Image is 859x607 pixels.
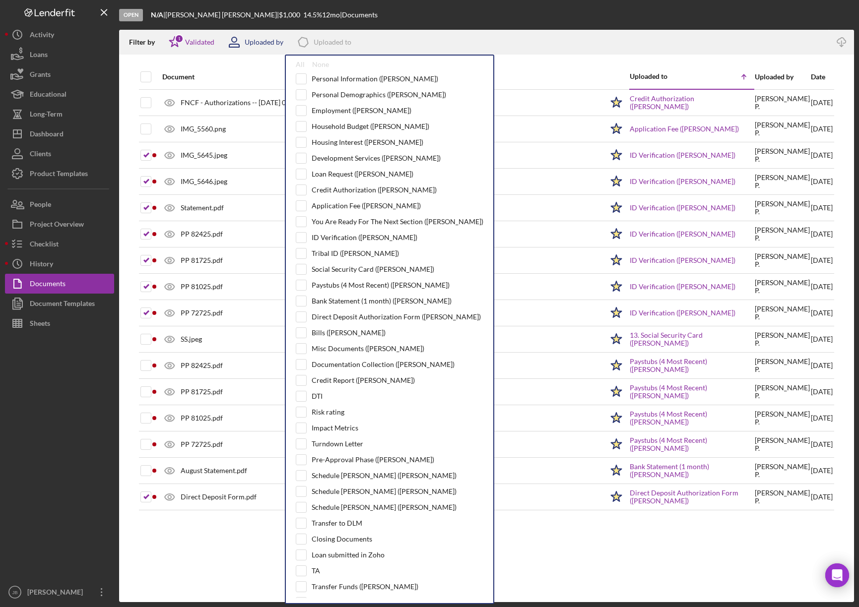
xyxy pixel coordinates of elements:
[811,117,833,141] div: [DATE]
[312,202,421,210] div: Application Fee ([PERSON_NAME])
[181,467,247,475] div: August Statement.pdf
[181,256,223,264] div: PP 81725.pdf
[755,410,810,426] div: [PERSON_NAME] P .
[30,294,95,316] div: Document Templates
[811,195,833,220] div: [DATE]
[5,254,114,274] a: History
[312,170,413,178] div: Loan Request ([PERSON_NAME])
[630,358,754,373] a: Paystubs (4 Most Recent) ([PERSON_NAME])
[811,73,833,81] div: Date
[312,154,441,162] div: Development Services ([PERSON_NAME])
[5,45,114,64] a: Loans
[811,458,833,483] div: [DATE]
[181,283,223,291] div: PP 81025.pdf
[811,485,833,509] div: [DATE]
[755,331,810,347] div: [PERSON_NAME] P .
[129,38,162,46] div: Filter by
[312,519,362,527] div: Transfer to DLM
[811,222,833,246] div: [DATE]
[25,582,89,605] div: [PERSON_NAME]
[755,279,810,295] div: [PERSON_NAME] P .
[630,283,735,291] a: ID Verification ([PERSON_NAME])
[630,230,735,238] a: ID Verification ([PERSON_NAME])
[312,91,446,99] div: Personal Demographics ([PERSON_NAME])
[5,104,114,124] button: Long-Term
[314,38,351,46] div: Uploaded to
[811,248,833,273] div: [DATE]
[811,406,833,430] div: [DATE]
[181,125,226,133] div: IMG_5560.png
[755,73,810,81] div: Uploaded by
[181,204,224,212] div: Statement.pdf
[630,204,735,212] a: ID Verification ([PERSON_NAME])
[181,362,223,369] div: PP 82425.pdf
[162,73,603,81] div: Document
[755,489,810,505] div: [PERSON_NAME] P .
[312,138,423,146] div: Housing Interest ([PERSON_NAME])
[5,25,114,45] a: Activity
[630,463,754,479] a: Bank Statement (1 month) ([PERSON_NAME])
[181,414,223,422] div: PP 81025.pdf
[151,11,165,19] div: |
[5,234,114,254] button: Checklist
[296,61,305,68] div: All
[5,274,114,294] button: Documents
[630,309,735,317] a: ID Verification ([PERSON_NAME])
[5,214,114,234] a: Project Overview
[811,274,833,299] div: [DATE]
[175,34,184,43] div: 1
[312,456,434,464] div: Pre-Approval Phase ([PERSON_NAME])
[811,301,833,325] div: [DATE]
[312,61,329,68] div: None
[312,75,438,83] div: Personal Information ([PERSON_NAME])
[630,256,735,264] a: ID Verification ([PERSON_NAME])
[630,178,735,185] a: ID Verification ([PERSON_NAME])
[312,234,417,242] div: ID Verification ([PERSON_NAME])
[340,11,378,19] div: | Documents
[630,436,754,452] a: Paystubs (4 Most Recent) ([PERSON_NAME])
[5,294,114,313] button: Document Templates
[755,95,810,111] div: [PERSON_NAME] P .
[30,25,54,47] div: Activity
[5,84,114,104] button: Educational
[5,64,114,84] button: Grants
[630,384,754,400] a: Paystubs (4 Most Recent) ([PERSON_NAME])
[5,582,114,602] button: JB[PERSON_NAME]
[5,164,114,183] button: Product Templates
[811,379,833,404] div: [DATE]
[755,252,810,268] div: [PERSON_NAME] P .
[312,345,424,353] div: Misc Documents ([PERSON_NAME])
[312,567,320,575] div: TA
[30,104,63,126] div: Long-Term
[151,10,163,19] b: N/A
[755,121,810,137] div: [PERSON_NAME] P .
[312,487,457,495] div: Schedule [PERSON_NAME] ([PERSON_NAME])
[181,493,257,501] div: Direct Deposit Form.pdf
[811,353,833,378] div: [DATE]
[811,143,833,168] div: [DATE]
[755,147,810,163] div: [PERSON_NAME] P .
[312,424,358,432] div: Impact Metrics
[755,305,810,321] div: [PERSON_NAME] P .
[755,463,810,479] div: [PERSON_NAME] P .
[30,214,84,237] div: Project Overview
[312,440,363,448] div: Turndown Letter
[5,313,114,333] button: Sheets
[312,408,344,416] div: Risk rating
[312,107,411,115] div: Employment ([PERSON_NAME])
[5,194,114,214] a: People
[30,45,48,67] div: Loans
[322,11,340,19] div: 12 mo
[181,178,227,185] div: IMG_5646.jpeg
[181,440,223,448] div: PP 72725.pdf
[312,376,415,384] div: Credit Report ([PERSON_NAME])
[630,489,754,505] a: Direct Deposit Authorization Form ([PERSON_NAME])
[755,174,810,189] div: [PERSON_NAME] P .
[30,64,51,87] div: Grants
[30,164,88,186] div: Product Templates
[312,472,457,480] div: Schedule [PERSON_NAME] ([PERSON_NAME])
[30,124,64,146] div: Dashboard
[30,274,66,296] div: Documents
